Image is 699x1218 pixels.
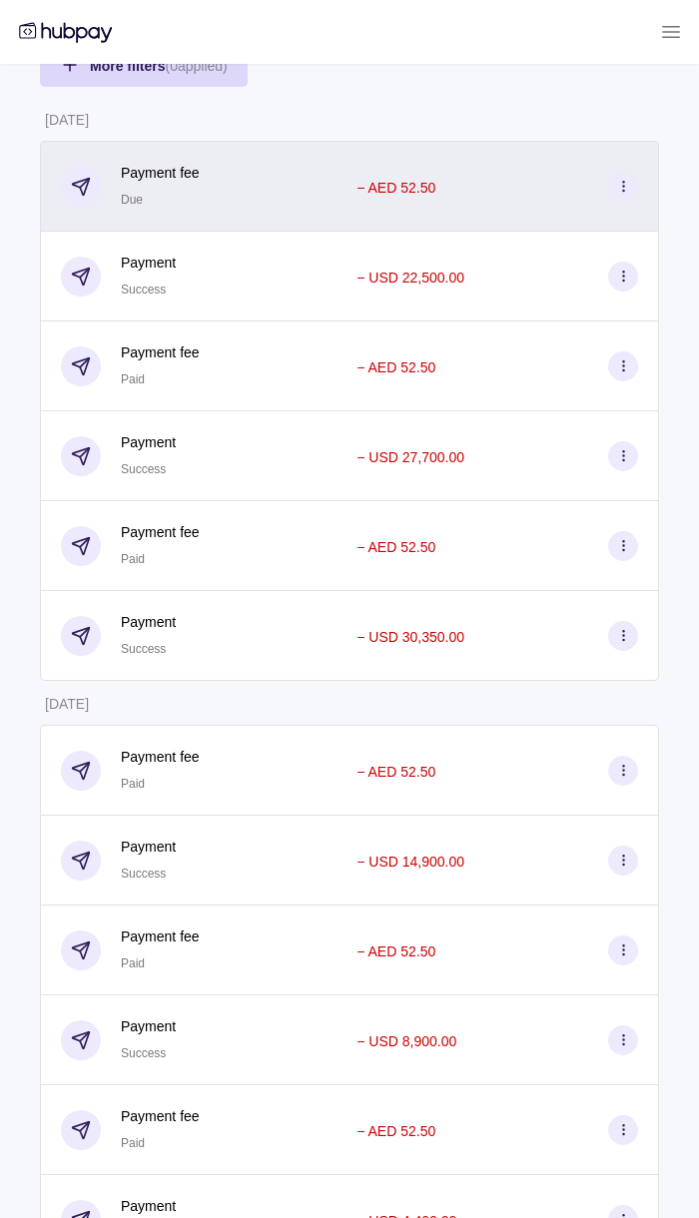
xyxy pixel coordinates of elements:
p: − AED 52.50 [356,764,435,780]
span: Due [121,193,143,207]
span: Success [121,283,166,297]
p: − USD 22,500.00 [356,270,464,286]
p: Payment fee [121,925,200,947]
span: Success [121,462,166,476]
span: Paid [121,1136,145,1150]
span: Paid [121,777,145,791]
span: More filters [90,58,228,74]
p: − USD 30,350.00 [356,629,464,645]
p: − AED 52.50 [356,1123,435,1139]
span: Paid [121,956,145,970]
p: − AED 52.50 [356,539,435,555]
p: − AED 52.50 [356,180,435,196]
p: Payment [121,1195,176,1217]
p: [DATE] [45,112,89,128]
p: Payment fee [121,1105,200,1127]
p: ( 0 applied) [165,58,227,74]
p: Payment [121,1015,176,1037]
p: Payment [121,611,176,633]
p: Payment fee [121,162,200,184]
p: − USD 27,700.00 [356,449,464,465]
p: Payment fee [121,521,200,543]
p: − USD 8,900.00 [356,1033,456,1049]
p: Payment [121,836,176,858]
span: Paid [121,552,145,566]
p: Payment fee [121,746,200,768]
p: − AED 52.50 [356,359,435,375]
span: Success [121,642,166,656]
p: Payment [121,252,176,274]
p: − USD 14,900.00 [356,854,464,870]
p: Payment [121,431,176,453]
span: Success [121,867,166,881]
button: More filters(0applied) [40,42,248,87]
p: [DATE] [45,696,89,712]
p: Payment fee [121,341,200,363]
span: Paid [121,372,145,386]
span: Success [121,1046,166,1060]
p: − AED 52.50 [356,943,435,959]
